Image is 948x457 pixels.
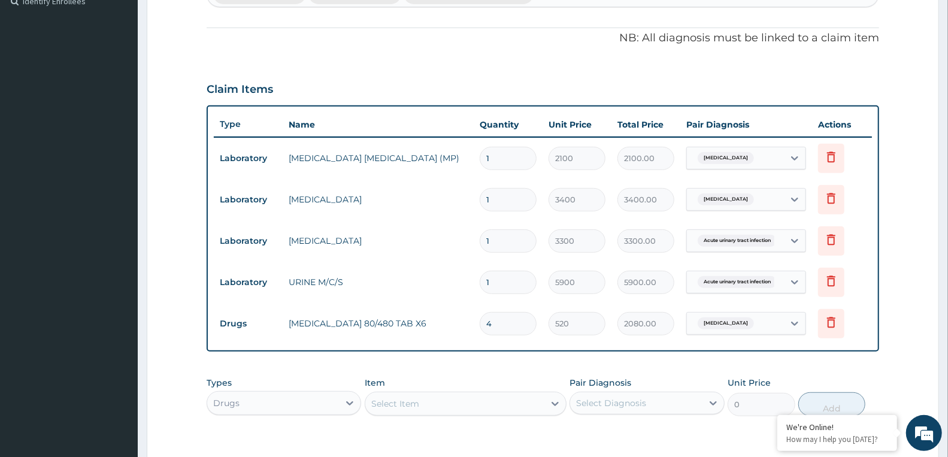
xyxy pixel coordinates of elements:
[786,422,888,432] div: We're Online!
[213,397,240,409] div: Drugs
[69,151,165,272] span: We're online!
[698,276,777,288] span: Acute urinary tract infection
[786,434,888,444] p: How may I help you today?
[728,377,771,389] label: Unit Price
[798,392,865,416] button: Add
[474,113,543,137] th: Quantity
[812,113,872,137] th: Actions
[22,60,49,90] img: d_794563401_company_1708531726252_794563401
[543,113,611,137] th: Unit Price
[283,311,474,335] td: [MEDICAL_DATA] 80/480 TAB X6
[214,230,283,252] td: Laboratory
[698,317,754,329] span: [MEDICAL_DATA]
[365,377,385,389] label: Item
[698,193,754,205] span: [MEDICAL_DATA]
[62,67,201,83] div: Chat with us now
[214,147,283,170] td: Laboratory
[196,6,225,35] div: Minimize live chat window
[576,397,646,409] div: Select Diagnosis
[283,146,474,170] td: [MEDICAL_DATA] [MEDICAL_DATA] (MP)
[283,113,474,137] th: Name
[214,189,283,211] td: Laboratory
[207,31,879,46] p: NB: All diagnosis must be linked to a claim item
[283,229,474,253] td: [MEDICAL_DATA]
[6,327,228,369] textarea: Type your message and hit 'Enter'
[214,271,283,293] td: Laboratory
[371,398,419,410] div: Select Item
[214,113,283,135] th: Type
[611,113,680,137] th: Total Price
[698,152,754,164] span: [MEDICAL_DATA]
[283,187,474,211] td: [MEDICAL_DATA]
[214,313,283,335] td: Drugs
[207,83,273,96] h3: Claim Items
[283,270,474,294] td: URINE M/C/S
[698,235,777,247] span: Acute urinary tract infection
[680,113,812,137] th: Pair Diagnosis
[570,377,631,389] label: Pair Diagnosis
[207,378,232,388] label: Types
